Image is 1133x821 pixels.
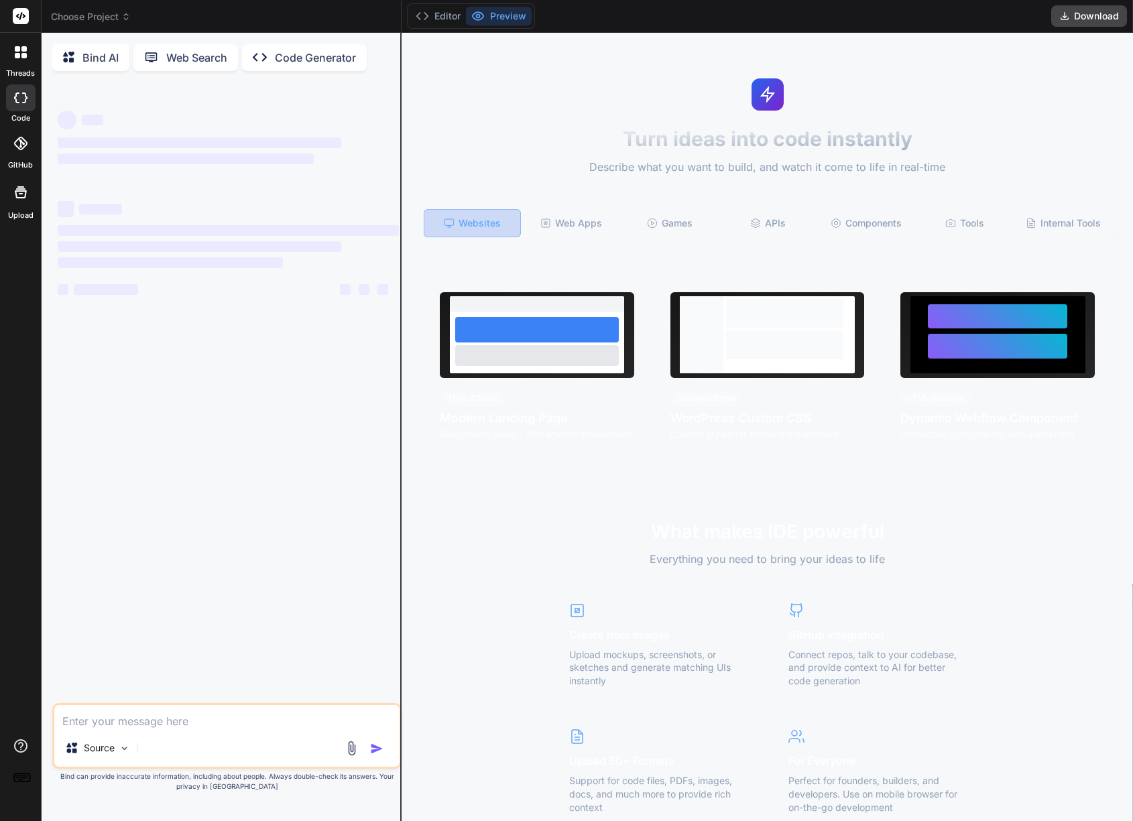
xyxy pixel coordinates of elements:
[569,648,747,688] p: Upload mockups, screenshots, or sketches and generate matching UIs instantly
[82,50,119,66] p: Bind AI
[622,209,718,237] div: Games
[569,753,747,769] h4: Upload 50+ Formats
[119,743,130,754] img: Pick Models
[670,428,865,441] p: Custom styles for theme enhancement
[900,409,1095,428] h4: Dynamic Webflow Component
[8,160,33,171] label: GitHub
[555,517,980,546] h2: What makes IDE powerful
[11,113,30,124] label: code
[788,753,966,769] h4: For Everyone
[670,390,742,406] div: CSS/WordPress
[344,741,359,756] img: attachment
[340,284,351,295] span: ‌
[720,209,816,237] div: APIs
[8,210,34,221] label: Upload
[58,153,314,164] span: ‌
[58,201,74,217] span: ‌
[440,409,634,428] h4: Modern Landing Page
[424,209,521,237] div: Websites
[788,627,966,643] h4: GitHub Integration
[440,390,505,406] div: HTML/CSS/JS
[84,741,115,755] p: Source
[52,771,402,792] p: Bind can provide inaccurate information, including about people. Always double-check its answers....
[370,742,383,755] img: icon
[410,127,1125,151] h1: Turn ideas into code instantly
[819,209,914,237] div: Components
[440,428,634,441] p: Responsive design with smooth interactions
[1015,209,1111,237] div: Internal Tools
[917,209,1013,237] div: Tools
[58,225,399,236] span: ‌
[377,284,388,295] span: ‌
[900,428,1095,441] p: Interactive components with animations
[1051,5,1127,27] button: Download
[166,50,227,66] p: Web Search
[58,137,341,148] span: ‌
[555,551,980,567] p: Everything you need to bring your ideas to life
[569,774,747,814] p: Support for code files, PDFs, images, docs, and much more to provide rich context
[788,774,966,814] p: Perfect for founders, builders, and developers. Use on mobile browser for on-the-go development
[58,257,283,268] span: ‌
[58,111,76,129] span: ‌
[58,284,68,295] span: ‌
[79,204,122,214] span: ‌
[670,409,865,428] h4: WordPress Custom CSS
[74,284,138,295] span: ‌
[569,627,747,643] h4: Create from Images
[410,7,466,25] button: Editor
[6,68,35,79] label: threads
[51,10,131,23] span: Choose Project
[466,7,532,25] button: Preview
[359,284,369,295] span: ‌
[788,648,966,688] p: Connect repos, talk to your codebase, and provide context to AI for better code generation
[58,241,341,252] span: ‌
[82,115,103,125] span: ‌
[900,390,971,406] div: HTML/Webflow
[275,50,356,66] p: Code Generator
[410,159,1125,176] p: Describe what you want to build, and watch it come to life in real-time
[524,209,619,237] div: Web Apps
